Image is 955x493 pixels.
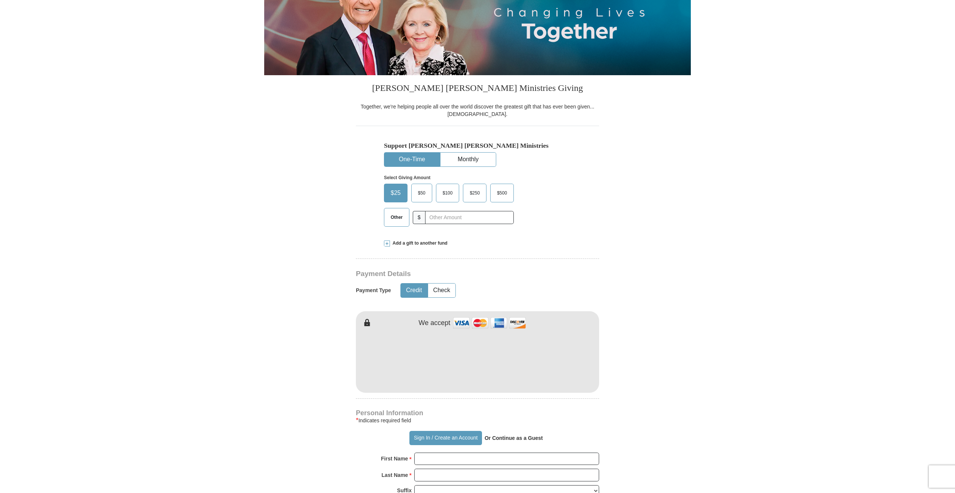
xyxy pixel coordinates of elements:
button: Check [428,284,455,297]
h5: Payment Type [356,287,391,294]
span: $ [413,211,425,224]
div: Together, we're helping people all over the world discover the greatest gift that has ever been g... [356,103,599,118]
button: Credit [401,284,427,297]
div: Indicates required field [356,416,599,425]
span: $100 [439,187,457,199]
strong: Last Name [382,470,408,480]
strong: First Name [381,453,408,464]
strong: Or Continue as a Guest [485,435,543,441]
span: $25 [387,187,405,199]
input: Other Amount [425,211,514,224]
span: $500 [493,187,511,199]
h4: Personal Information [356,410,599,416]
span: $250 [466,187,483,199]
button: Monthly [440,153,496,166]
h3: Payment Details [356,270,547,278]
img: credit cards accepted [452,315,527,331]
h3: [PERSON_NAME] [PERSON_NAME] Ministries Giving [356,75,599,103]
button: One-Time [384,153,440,166]
span: $50 [414,187,429,199]
span: Other [387,212,406,223]
h4: We accept [419,319,451,327]
strong: Select Giving Amount [384,175,430,180]
button: Sign In / Create an Account [409,431,482,445]
span: Add a gift to another fund [390,240,448,246]
h5: Support [PERSON_NAME] [PERSON_NAME] Ministries [384,142,571,150]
